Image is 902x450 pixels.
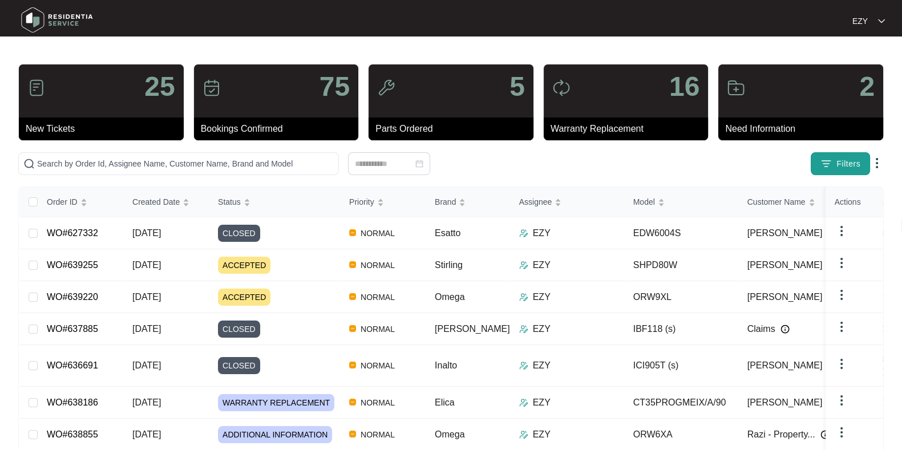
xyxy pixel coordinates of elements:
[27,79,46,97] img: icon
[218,321,260,338] span: CLOSED
[132,324,161,334] span: [DATE]
[533,359,551,372] p: EZY
[132,429,161,439] span: [DATE]
[435,324,510,334] span: [PERSON_NAME]
[747,359,823,372] span: [PERSON_NAME]
[144,73,175,100] p: 25
[552,79,571,97] img: icon
[624,387,738,419] td: CT35PROGMEIX/A/90
[132,196,180,208] span: Created Date
[870,156,884,170] img: dropdown arrow
[533,396,551,410] p: EZY
[47,228,98,238] a: WO#627332
[835,256,848,270] img: dropdown arrow
[218,394,334,411] span: WARRANTY REPLACEMENT
[533,428,551,441] p: EZY
[47,429,98,439] a: WO#638855
[435,429,464,439] span: Omega
[218,289,270,306] span: ACCEPTED
[435,398,455,407] span: Elica
[435,228,460,238] span: Esatto
[835,224,848,238] img: dropdown arrow
[349,293,356,300] img: Vercel Logo
[633,196,655,208] span: Model
[624,345,738,387] td: ICI905T (s)
[435,292,464,302] span: Omega
[132,398,161,407] span: [DATE]
[835,357,848,371] img: dropdown arrow
[218,357,260,374] span: CLOSED
[519,430,528,439] img: Assigner Icon
[47,360,98,370] a: WO#636691
[624,217,738,249] td: EDW6004S
[349,261,356,268] img: Vercel Logo
[132,228,161,238] span: [DATE]
[132,292,161,302] span: [DATE]
[820,158,832,169] img: filter icon
[747,428,815,441] span: Razi - Property...
[37,157,334,170] input: Search by Order Id, Assignee Name, Customer Name, Brand and Model
[727,79,745,97] img: icon
[349,399,356,406] img: Vercel Logo
[836,158,860,170] span: Filters
[356,428,399,441] span: NORMAL
[209,187,340,217] th: Status
[218,426,332,443] span: ADDITIONAL INFORMATION
[519,261,528,270] img: Assigner Icon
[509,73,525,100] p: 5
[747,226,823,240] span: [PERSON_NAME]
[319,73,350,100] p: 75
[510,187,624,217] th: Assignee
[747,322,775,336] span: Claims
[349,196,374,208] span: Priority
[519,293,528,302] img: Assigner Icon
[123,187,209,217] th: Created Date
[356,359,399,372] span: NORMAL
[47,292,98,302] a: WO#639220
[377,79,395,97] img: icon
[852,15,868,27] p: EZY
[17,3,97,37] img: residentia service logo
[835,394,848,407] img: dropdown arrow
[356,258,399,272] span: NORMAL
[435,196,456,208] span: Brand
[23,158,35,169] img: search-icon
[835,425,848,439] img: dropdown arrow
[519,229,528,238] img: Assigner Icon
[340,187,426,217] th: Priority
[356,322,399,336] span: NORMAL
[218,196,241,208] span: Status
[356,226,399,240] span: NORMAL
[859,73,875,100] p: 2
[878,18,885,24] img: dropdown arrow
[747,290,823,304] span: [PERSON_NAME]
[519,361,528,370] img: Assigner Icon
[533,322,551,336] p: EZY
[47,196,78,208] span: Order ID
[349,431,356,437] img: Vercel Logo
[811,152,870,175] button: filter iconFilters
[435,360,457,370] span: Inalto
[780,325,790,334] img: Info icon
[218,225,260,242] span: CLOSED
[551,122,709,136] p: Warranty Replacement
[519,325,528,334] img: Assigner Icon
[747,196,806,208] span: Customer Name
[747,258,823,272] span: [PERSON_NAME]
[820,430,830,439] img: Info icon
[26,122,184,136] p: New Tickets
[375,122,533,136] p: Parts Ordered
[519,398,528,407] img: Assigner Icon
[835,288,848,302] img: dropdown arrow
[519,196,552,208] span: Assignee
[725,122,883,136] p: Need Information
[132,360,161,370] span: [DATE]
[747,396,823,410] span: [PERSON_NAME]
[835,320,848,334] img: dropdown arrow
[533,226,551,240] p: EZY
[624,187,738,217] th: Model
[533,258,551,272] p: EZY
[356,396,399,410] span: NORMAL
[38,187,123,217] th: Order ID
[624,313,738,345] td: IBF118 (s)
